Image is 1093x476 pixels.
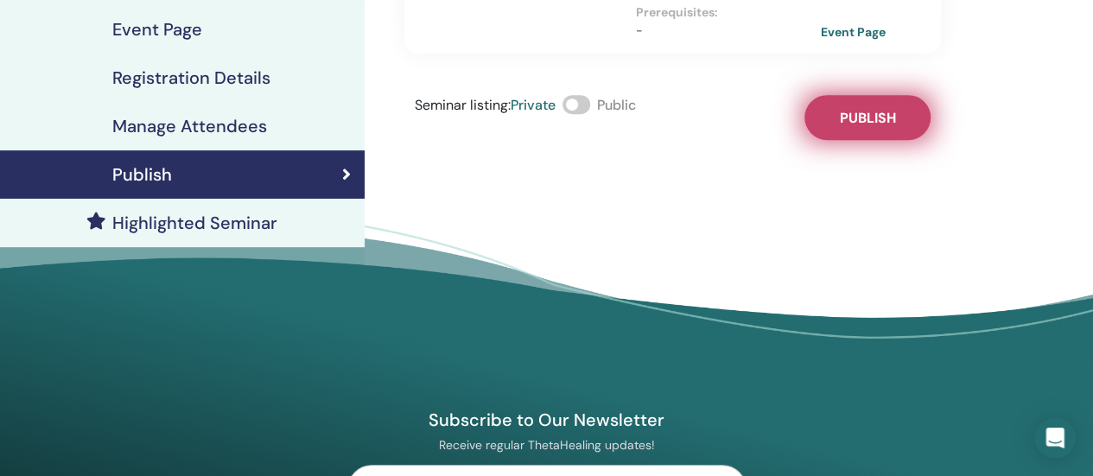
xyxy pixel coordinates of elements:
p: Receive regular ThetaHealing updates! [347,437,747,453]
span: Private [511,96,556,114]
button: Publish [804,95,931,140]
h4: Event Page [112,19,202,40]
span: Seminar listing : [415,96,511,114]
p: Prerequisites : [635,3,821,22]
h4: Registration Details [112,67,270,88]
h4: Manage Attendees [112,116,267,136]
h4: Subscribe to Our Newsletter [347,409,747,431]
span: Public [597,96,636,114]
h4: Highlighted Seminar [112,213,277,233]
p: - [635,22,821,40]
h4: Publish [112,164,172,185]
div: Open Intercom Messenger [1034,417,1076,459]
a: Event Page [821,19,912,45]
span: Publish [839,109,895,127]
